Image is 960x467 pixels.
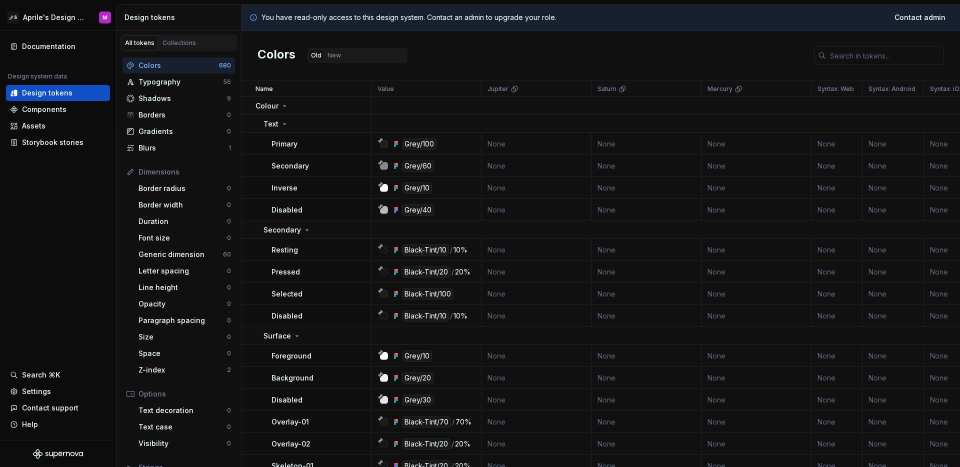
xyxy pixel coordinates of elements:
div: 60 [223,250,231,258]
td: None [481,367,591,389]
div: 20% [455,438,470,449]
td: None [481,345,591,367]
div: Search ⌘K [22,370,60,380]
p: Syntax: Web [817,85,854,93]
p: Surface [263,331,291,341]
div: Paragraph spacing [138,315,227,325]
div: Black-Tint/100 [402,288,453,299]
h2: Colors [257,46,295,64]
button: New [325,49,343,62]
a: Borders0 [122,107,235,123]
a: Generic dimension60 [134,246,235,262]
a: Size0 [134,329,235,345]
div: Contact support [22,403,78,413]
div: Generic dimension [138,249,223,259]
td: None [701,367,811,389]
td: None [811,433,862,455]
td: None [862,261,924,283]
div: Dimensions [138,167,231,177]
div: Text case [138,422,227,432]
p: You have read-only access to this design system. Contact an admin to upgrade your role. [261,12,556,22]
div: Colors [138,60,219,70]
td: None [862,433,924,455]
td: None [811,261,862,283]
p: Secondary [271,161,309,171]
td: None [481,239,591,261]
div: 0 [227,234,231,242]
div: Font size [138,233,227,243]
div: Collections [162,39,196,47]
td: None [811,389,862,411]
a: Text decoration0 [134,402,235,418]
td: None [591,367,701,389]
div: Design tokens [124,12,237,22]
a: Border width0 [134,197,235,213]
div: Grey/10 [402,182,432,193]
a: Colors680 [122,57,235,73]
td: None [862,367,924,389]
td: None [811,133,862,155]
div: Documentation [22,41,75,51]
p: Value [377,85,394,93]
a: Assets [6,118,110,134]
td: None [481,199,591,221]
p: Disabled [271,205,302,215]
div: 0 [227,423,231,431]
div: 🚀S [7,11,19,23]
a: Shadows9 [122,90,235,106]
td: None [591,133,701,155]
p: Foreground [271,351,311,361]
a: Components [6,101,110,117]
div: 0 [227,406,231,414]
td: None [481,133,591,155]
div: 680 [219,61,231,69]
p: Pressed [271,267,300,277]
td: None [701,133,811,155]
a: Documentation [6,38,110,54]
button: Search ⌘K [6,367,110,383]
p: Overlay-01 [271,417,309,427]
div: 1 [228,144,231,152]
div: 0 [227,111,231,119]
td: None [481,411,591,433]
td: None [701,283,811,305]
div: 0 [227,267,231,275]
td: None [811,155,862,177]
a: Supernova Logo [33,449,83,459]
p: Disabled [271,395,302,405]
a: Border radius0 [134,180,235,196]
td: None [481,283,591,305]
td: None [481,433,591,455]
span: Contact admin [894,12,945,22]
td: None [591,239,701,261]
a: Gradients0 [122,123,235,139]
td: None [591,283,701,305]
p: Text [263,119,278,129]
td: None [481,305,591,327]
div: Grey/10 [402,350,432,361]
div: 10% [453,310,467,321]
div: Visibility [138,438,227,448]
p: Disabled [271,311,302,321]
div: 0 [227,349,231,357]
a: Space0 [134,345,235,361]
td: None [591,411,701,433]
button: 🚀SAprile's Design SystemM [2,6,114,28]
div: Components [22,104,66,114]
div: 0 [227,201,231,209]
p: Overlay-02 [271,439,310,449]
td: None [811,283,862,305]
td: None [701,305,811,327]
div: 0 [227,283,231,291]
div: 0 [227,333,231,341]
div: / [452,416,454,427]
td: None [862,239,924,261]
p: Background [271,373,313,383]
div: Letter spacing [138,266,227,276]
div: Help [22,419,38,429]
a: Letter spacing0 [134,263,235,279]
td: None [811,199,862,221]
td: None [481,261,591,283]
td: None [862,177,924,199]
input: Search in tokens... [826,46,944,64]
